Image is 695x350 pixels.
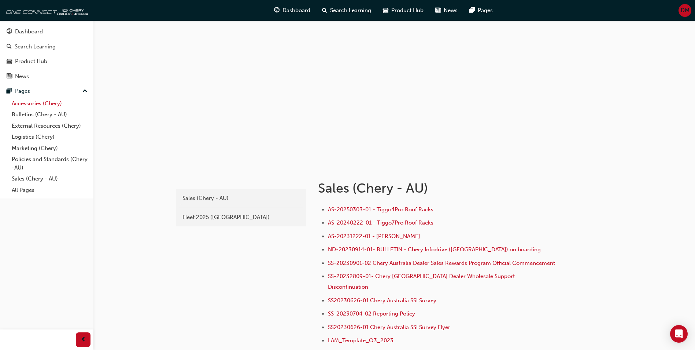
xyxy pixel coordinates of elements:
span: search-icon [7,44,12,50]
a: Sales (Chery - AU) [179,192,303,205]
h1: Sales (Chery - AU) [318,180,558,196]
a: AS-20250303-01 - Tiggo4Pro Roof Racks [328,206,433,213]
a: Dashboard [3,25,90,39]
a: Search Learning [3,40,90,54]
span: up-icon [82,87,88,96]
a: External Resources (Chery) [9,120,90,132]
span: prev-icon [81,335,86,344]
span: DM [681,6,690,15]
a: search-iconSearch Learning [316,3,377,18]
span: car-icon [383,6,388,15]
span: guage-icon [7,29,12,35]
a: car-iconProduct Hub [377,3,429,18]
span: car-icon [7,58,12,65]
button: DashboardSearch LearningProduct HubNews [3,23,90,84]
a: SS-20230704-02 Reporting Policy [328,310,415,317]
a: News [3,70,90,83]
span: Dashboard [282,6,310,15]
img: oneconnect [4,3,88,18]
a: Accessories (Chery) [9,98,90,109]
a: SS-20232809-01- Chery [GEOGRAPHIC_DATA] Dealer Wholesale Support Discontinuation [328,273,516,290]
div: Dashboard [15,28,43,36]
span: News [444,6,458,15]
span: guage-icon [274,6,280,15]
a: Bulletins (Chery - AU) [9,109,90,120]
a: AS-20240222-01 - Tiggo7Pro Roof Racks [328,219,433,226]
a: Fleet 2025 ([GEOGRAPHIC_DATA]) [179,211,303,224]
span: pages-icon [469,6,475,15]
a: Marketing (Chery) [9,143,90,154]
a: pages-iconPages [463,3,499,18]
a: SS-20230901-02 Chery Australia Dealer Sales Rewards Program Official Commencement [328,260,555,266]
span: news-icon [7,73,12,80]
a: AS-20231222-01 - [PERSON_NAME] [328,233,420,240]
a: ND-20230914-01- BULLETIN - Chery Infodrive ([GEOGRAPHIC_DATA]) on boarding [328,246,541,253]
span: search-icon [322,6,327,15]
span: news-icon [435,6,441,15]
div: Open Intercom Messenger [670,325,688,343]
a: SS20230626-01 Chery Australia SSI Survey [328,297,436,304]
button: Pages [3,84,90,98]
div: News [15,72,29,81]
span: Product Hub [391,6,424,15]
span: Pages [478,6,493,15]
span: pages-icon [7,88,12,95]
div: Pages [15,87,30,95]
div: Search Learning [15,43,56,51]
div: Product Hub [15,57,47,66]
a: SS20230626-01 Chery Australia SSI Survey Flyer [328,324,450,331]
span: Search Learning [330,6,371,15]
a: Logistics (Chery) [9,131,90,143]
div: Fleet 2025 ([GEOGRAPHIC_DATA]) [182,213,300,222]
button: DM [679,4,691,17]
div: Sales (Chery - AU) [182,194,300,203]
a: LAM_Template_Q3_2023 [328,337,393,344]
a: Policies and Standards (Chery -AU) [9,154,90,173]
a: news-iconNews [429,3,463,18]
a: Product Hub [3,55,90,68]
a: Sales (Chery - AU) [9,173,90,185]
a: guage-iconDashboard [268,3,316,18]
a: All Pages [9,185,90,196]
